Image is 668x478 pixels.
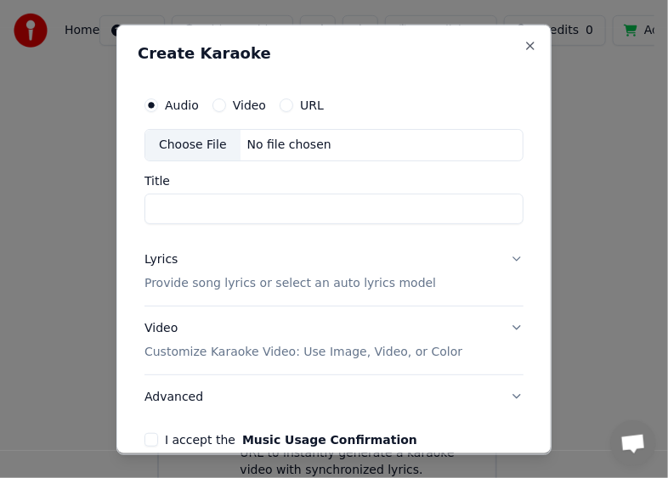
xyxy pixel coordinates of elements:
[144,374,524,419] button: Advanced
[165,98,199,110] label: Audio
[144,306,524,374] button: VideoCustomize Karaoke Video: Use Image, Video, or Color
[144,174,524,186] label: Title
[300,98,324,110] label: URL
[233,98,266,110] label: Video
[242,433,417,445] button: I accept the
[144,343,462,360] p: Customize Karaoke Video: Use Image, Video, or Color
[144,237,524,305] button: LyricsProvide song lyrics or select an auto lyrics model
[144,319,462,360] div: Video
[241,136,338,153] div: No file chosen
[144,250,178,267] div: Lyrics
[145,129,241,160] div: Choose File
[144,274,436,291] p: Provide song lyrics or select an auto lyrics model
[165,433,417,445] label: I accept the
[138,45,530,60] h2: Create Karaoke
